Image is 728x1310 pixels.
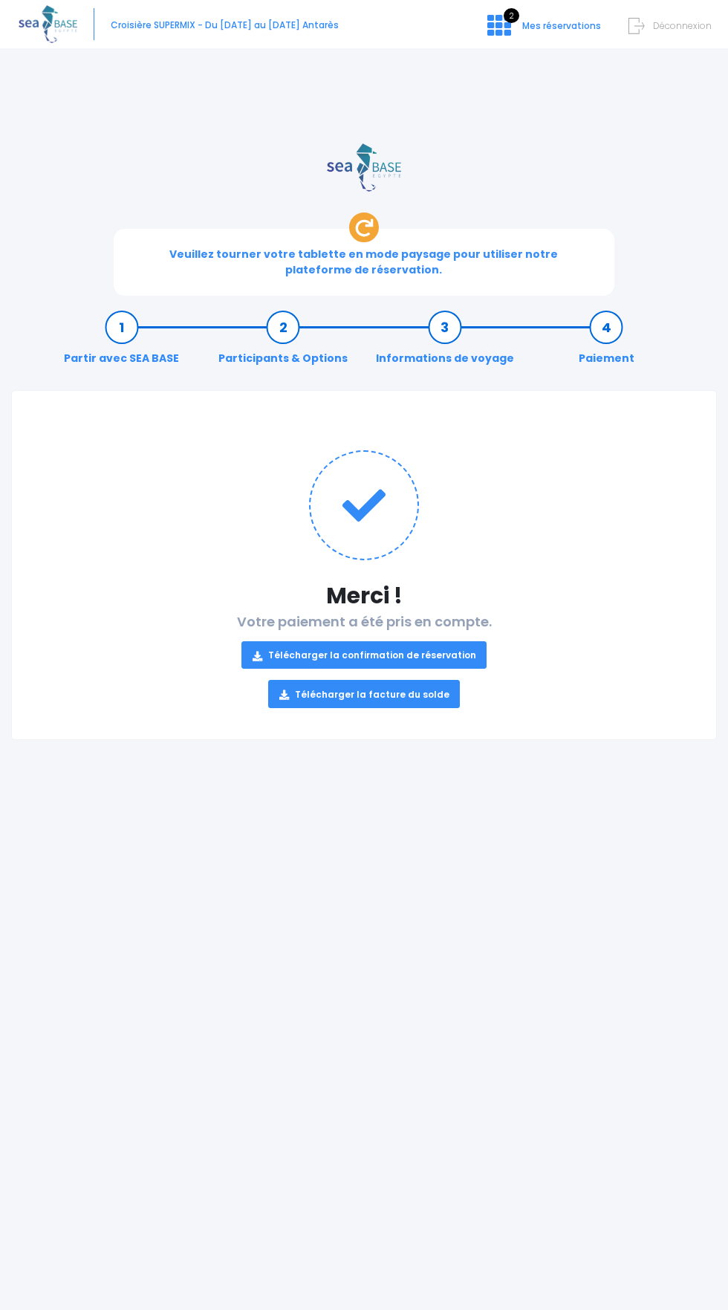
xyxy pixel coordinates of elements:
a: 2 Mes réservations [475,25,610,37]
a: Partir avec SEA BASE [56,320,186,366]
a: Informations de voyage [368,320,521,366]
a: Participants & Options [211,320,355,366]
h1: Merci ! [42,583,686,609]
span: 2 [504,8,519,23]
a: Télécharger la confirmation de réservation [241,641,487,669]
span: Croisière SUPERMIX - Du [DATE] au [DATE] Antarès [111,19,339,31]
a: Télécharger la facture du solde [268,680,461,707]
span: Déconnexion [653,19,712,32]
a: Paiement [571,320,642,366]
span: Veuillez tourner votre tablette en mode paysage pour utiliser notre plateforme de réservation. [169,247,558,277]
img: logo_color1.png [327,143,401,192]
span: Mes réservations [522,19,601,32]
h2: Votre paiement a été pris en compte. [42,614,686,707]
